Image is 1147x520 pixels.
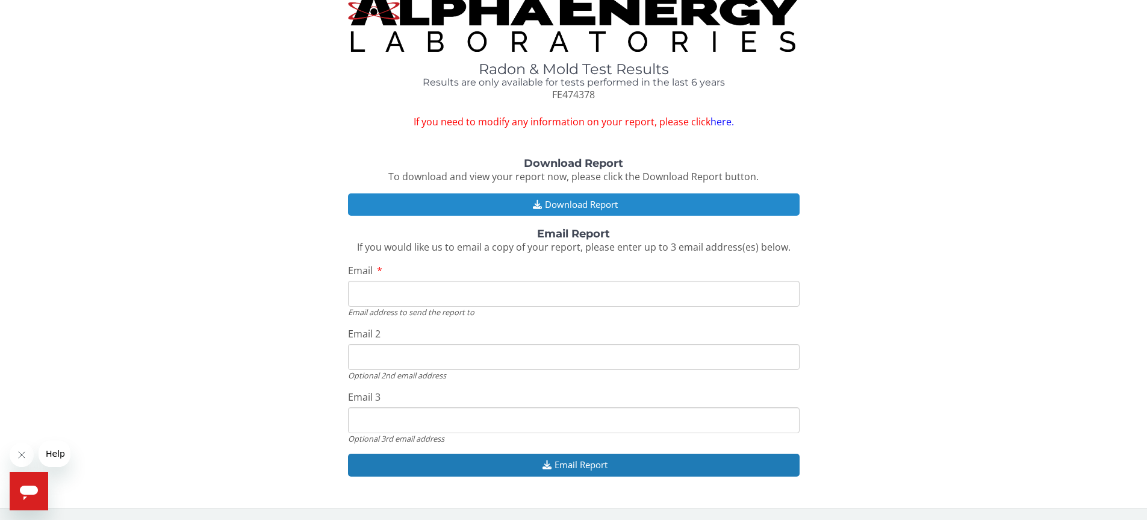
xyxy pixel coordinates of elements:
span: If you need to modify any information on your report, please click [348,115,800,129]
div: Optional 2nd email address [348,370,800,381]
span: To download and view your report now, please click the Download Report button. [388,170,759,183]
strong: Download Report [524,157,623,170]
span: FE474378 [552,88,595,101]
iframe: Message from company [39,440,70,467]
button: Download Report [348,193,800,216]
span: Email [348,264,373,277]
iframe: Button to launch messaging window [10,472,48,510]
div: Email address to send the report to [348,307,800,318]
h1: Radon & Mold Test Results [348,61,800,77]
div: Optional 3rd email address [348,433,800,444]
h4: Results are only available for tests performed in the last 6 years [348,77,800,88]
button: Email Report [348,454,800,476]
strong: Email Report [537,227,610,240]
span: Email 3 [348,390,381,404]
span: Email 2 [348,327,381,340]
span: If you would like us to email a copy of your report, please enter up to 3 email address(es) below. [357,240,791,254]
iframe: Close message [10,443,34,467]
a: here. [710,115,734,128]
